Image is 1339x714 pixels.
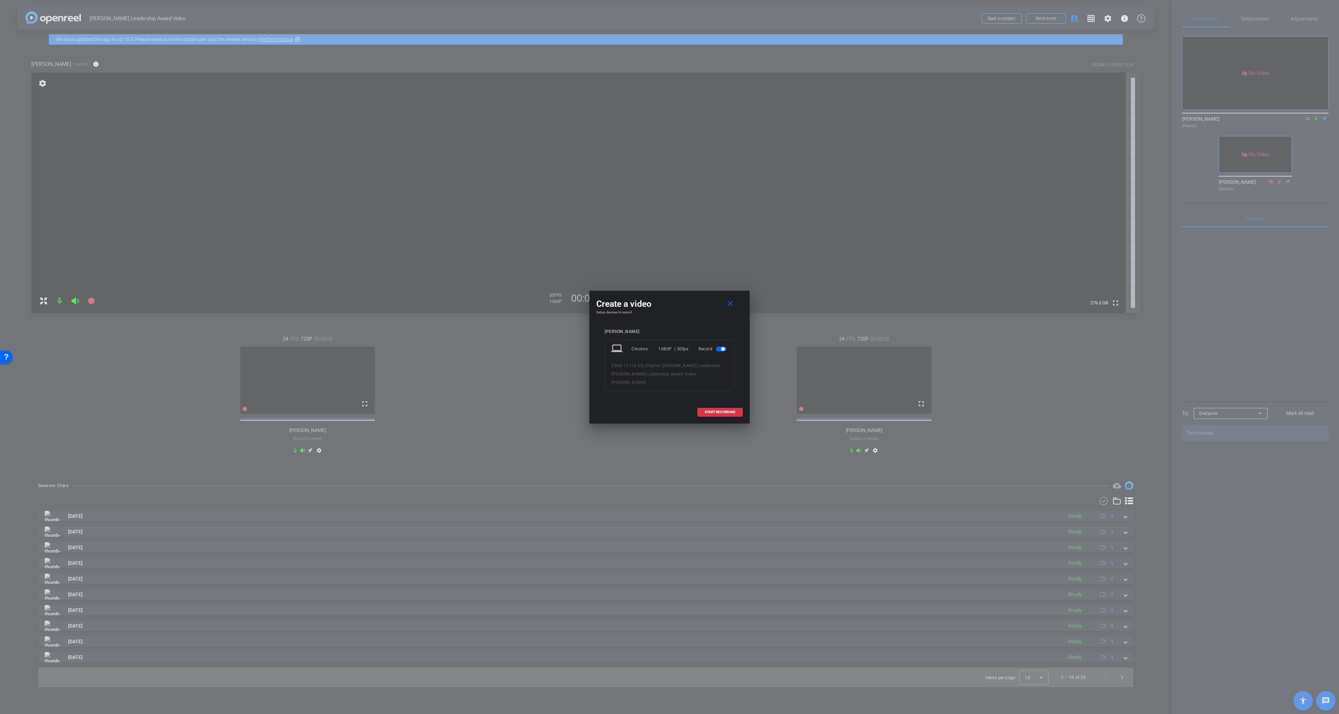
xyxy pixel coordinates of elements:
div: Chrome [631,343,658,355]
span: - [720,363,722,368]
span: - [696,372,698,377]
span: [PERSON_NAME] Leadership Award Video [611,372,696,377]
div: 1080P | 30fps [658,343,688,355]
span: START RECORDING [705,410,735,414]
button: START RECORDING [697,408,743,417]
span: [PERSON_NAME] [611,380,646,385]
h4: Setup devices to record [596,310,743,314]
div: Record [698,343,728,355]
div: Create a video [596,298,743,310]
div: [PERSON_NAME] [605,329,734,334]
mat-icon: laptop [611,343,624,355]
mat-icon: close [726,299,735,308]
span: 2508-11116-CS_Clayton [PERSON_NAME] Leadership [611,363,720,368]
